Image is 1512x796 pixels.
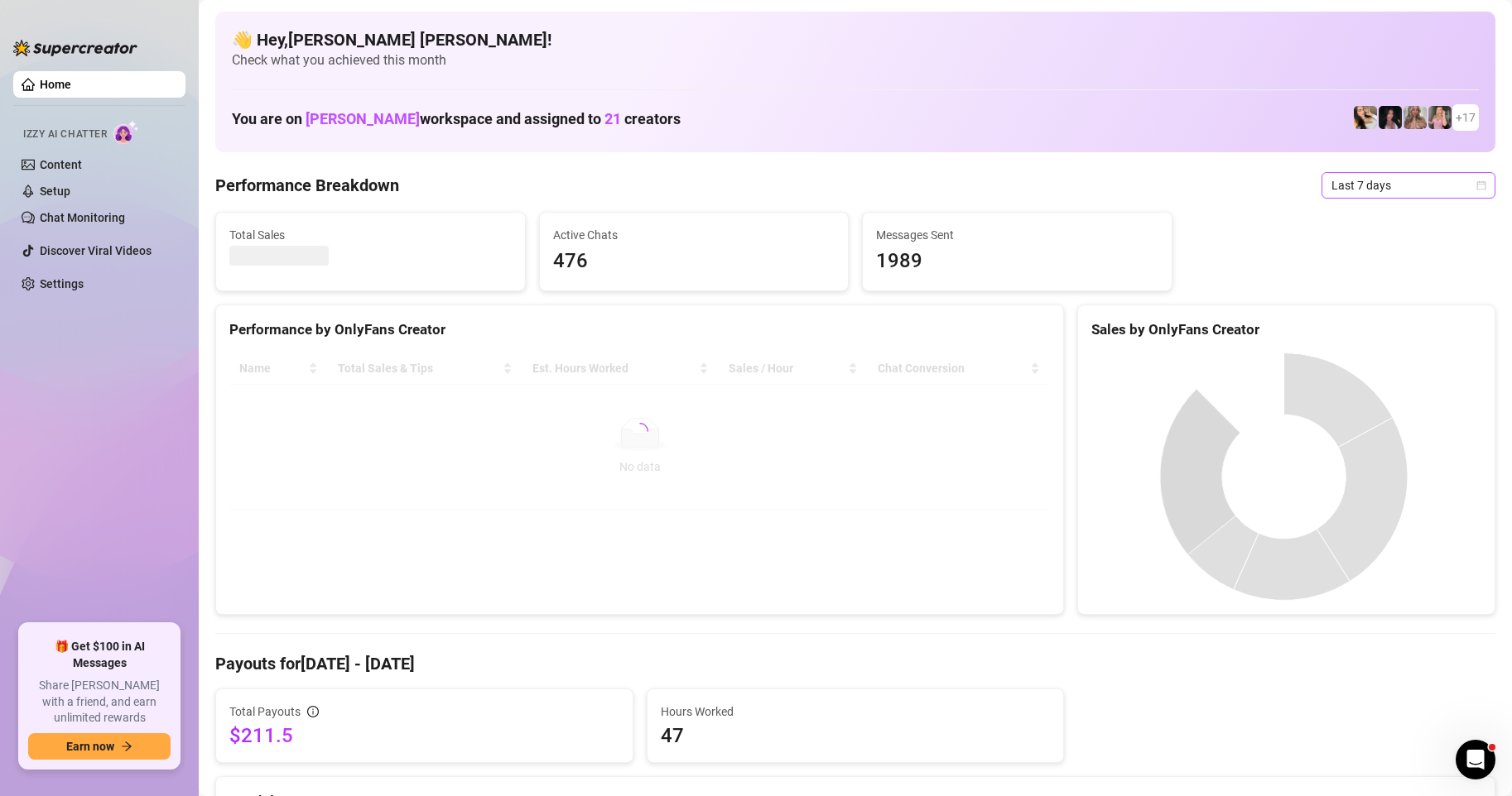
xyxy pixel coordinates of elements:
[40,211,125,224] a: Chat Monitoring
[232,110,681,128] h1: You are on workspace and assigned to creators
[876,246,1158,277] span: 1989
[28,733,171,760] button: Earn nowarrow-right
[876,226,1158,244] span: Messages Sent
[28,678,171,726] span: Share [PERSON_NAME] with a friend, and earn unlimited rewards
[232,28,1479,51] h4: 👋 Hey, [PERSON_NAME] [PERSON_NAME] !
[40,78,71,91] a: Home
[40,185,70,198] a: Setup
[1331,173,1486,198] span: Last 7 days
[23,127,107,142] span: Izzy AI Chatter
[40,277,84,290] a: Settings
[1476,180,1486,190] span: calendar
[628,420,650,442] span: loading
[1091,319,1481,341] div: Sales by OnlyFans Creator
[1428,106,1452,129] img: Kenzie (@dmaxkenzfree)
[1456,108,1476,127] span: + 17
[66,740,114,753] span: Earn now
[232,51,1479,70] span: Check what you achieved this month
[229,702,301,721] span: Total Payouts
[229,226,512,244] span: Total Sales
[40,244,152,257] a: Discover Viral Videos
[121,741,132,752] span: arrow-right
[661,702,1051,721] span: Hours Worked
[1379,106,1402,129] img: Baby (@babyyyybellaa)
[1456,740,1495,779] iframe: Intercom live chat
[553,246,835,277] span: 476
[13,40,137,56] img: logo-BBDzfeDw.svg
[229,722,619,749] span: $211.5
[604,110,621,127] span: 21
[229,319,1050,341] div: Performance by OnlyFans Creator
[40,158,82,171] a: Content
[28,639,171,671] span: 🎁 Get $100 in AI Messages
[306,110,420,127] span: [PERSON_NAME]
[307,706,319,717] span: info-circle
[113,120,139,144] img: AI Chatter
[1404,106,1427,129] img: Kenzie (@dmaxkenz)
[553,226,835,244] span: Active Chats
[215,174,399,197] h4: Performance Breakdown
[215,652,1495,675] h4: Payouts for [DATE] - [DATE]
[661,722,1051,749] span: 47
[1354,106,1377,129] img: Avry (@avryjennerfree)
